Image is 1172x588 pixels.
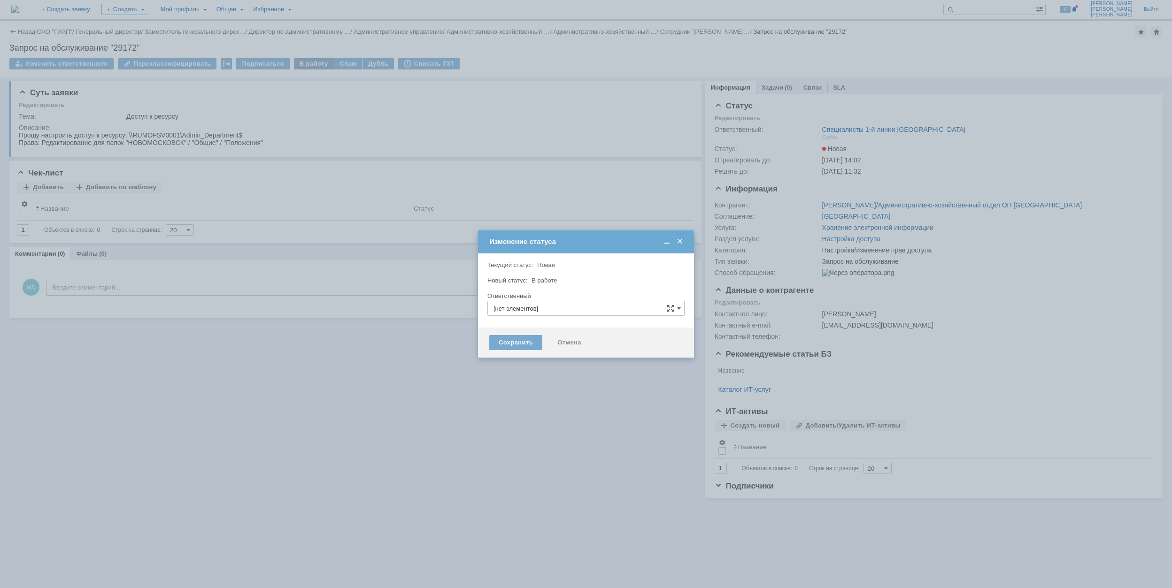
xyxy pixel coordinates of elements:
[537,261,555,268] span: Новая
[662,237,671,246] span: Свернуть (Ctrl + M)
[487,293,683,299] div: Ответственный
[487,277,528,284] label: Новый статус:
[487,261,533,268] label: Текущий статус:
[532,277,557,284] span: В работе
[667,305,674,312] span: Сложная форма
[489,237,685,246] div: Изменение статуса
[675,237,685,246] span: Закрыть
